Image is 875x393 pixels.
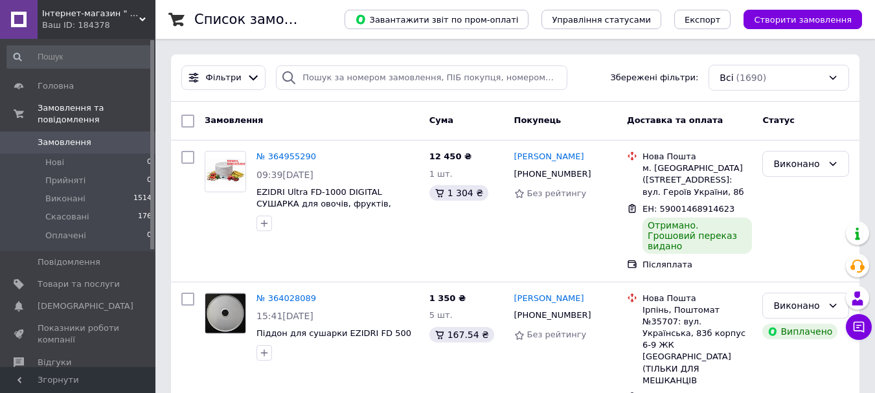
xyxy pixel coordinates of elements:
[206,72,242,84] span: Фільтри
[610,72,698,84] span: Збережені фільтри:
[541,10,661,29] button: Управління статусами
[38,278,120,290] span: Товари та послуги
[133,193,152,205] span: 1514
[642,293,752,304] div: Нова Пошта
[42,8,139,19] span: Інтернет-магазин " 7pokupok " офіційний ділер тм. " EZIDRI "
[205,293,245,333] img: Фото товару
[429,115,453,125] span: Cума
[773,157,823,171] div: Виконано
[256,311,313,321] span: 15:41[DATE]
[205,159,245,185] img: Фото товару
[429,327,494,342] div: 167.54 ₴
[642,259,752,271] div: Післяплата
[147,175,152,186] span: 0
[429,169,453,179] span: 1 шт.
[429,185,488,201] div: 1 304 ₴
[256,328,411,338] a: Піддон для сушарки EZIDRI FD 500
[38,256,100,268] span: Повідомлення
[514,151,584,163] a: [PERSON_NAME]
[429,152,472,161] span: 12 450 ₴
[773,298,823,313] div: Виконано
[846,314,872,340] button: Чат з покупцем
[38,357,71,368] span: Відгуки
[38,102,155,126] span: Замовлення та повідомлення
[720,71,733,84] span: Всі
[6,45,153,69] input: Пошук
[642,218,752,254] div: Отримано. Грошовий переказ видано
[754,15,852,25] span: Створити замовлення
[45,230,86,241] span: Оплачені
[762,115,795,125] span: Статус
[194,12,326,27] h1: Список замовлень
[38,322,120,346] span: Показники роботи компанії
[138,211,152,223] span: 176
[674,10,731,29] button: Експорт
[642,163,752,198] div: м. [GEOGRAPHIC_DATA] ([STREET_ADDRESS]: вул. Героїв України, 8б
[45,193,85,205] span: Виконані
[527,330,587,339] span: Без рейтингу
[45,175,85,186] span: Прийняті
[256,187,391,221] a: EZIDRI Ultra FD-1000 DIGITAL СУШАРКА для овочів, фруктів, грибів, м'яса, риби.
[38,300,133,312] span: [DEMOGRAPHIC_DATA]
[38,137,91,148] span: Замовлення
[429,310,453,320] span: 5 шт.
[256,170,313,180] span: 09:39[DATE]
[512,166,594,183] div: [PHONE_NUMBER]
[627,115,723,125] span: Доставка та оплата
[642,204,734,214] span: ЕН: 59001468914623
[514,293,584,305] a: [PERSON_NAME]
[527,188,587,198] span: Без рейтингу
[38,80,74,92] span: Головна
[731,14,862,24] a: Створити замовлення
[514,115,562,125] span: Покупець
[744,10,862,29] button: Створити замовлення
[685,15,721,25] span: Експорт
[762,324,837,339] div: Виплачено
[147,157,152,168] span: 0
[642,304,752,387] div: Ірпінь, Поштомат №35707: вул. Українська, 83б корпус 6-9 ЖК [GEOGRAPHIC_DATA] (ТІЛЬКИ ДЛЯ МЕШКАНЦІВ
[42,19,155,31] div: Ваш ID: 184378
[205,115,263,125] span: Замовлення
[256,293,316,303] a: № 364028089
[355,14,518,25] span: Завантажити звіт по пром-оплаті
[512,307,594,324] div: [PHONE_NUMBER]
[45,211,89,223] span: Скасовані
[345,10,528,29] button: Завантажити звіт по пром-оплаті
[45,157,64,168] span: Нові
[429,293,466,303] span: 1 350 ₴
[147,230,152,241] span: 0
[642,151,752,163] div: Нова Пошта
[552,15,651,25] span: Управління статусами
[205,151,246,192] a: Фото товару
[276,65,567,91] input: Пошук за номером замовлення, ПІБ покупця, номером телефону, Email, номером накладної
[736,73,767,83] span: (1690)
[256,152,316,161] a: № 364955290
